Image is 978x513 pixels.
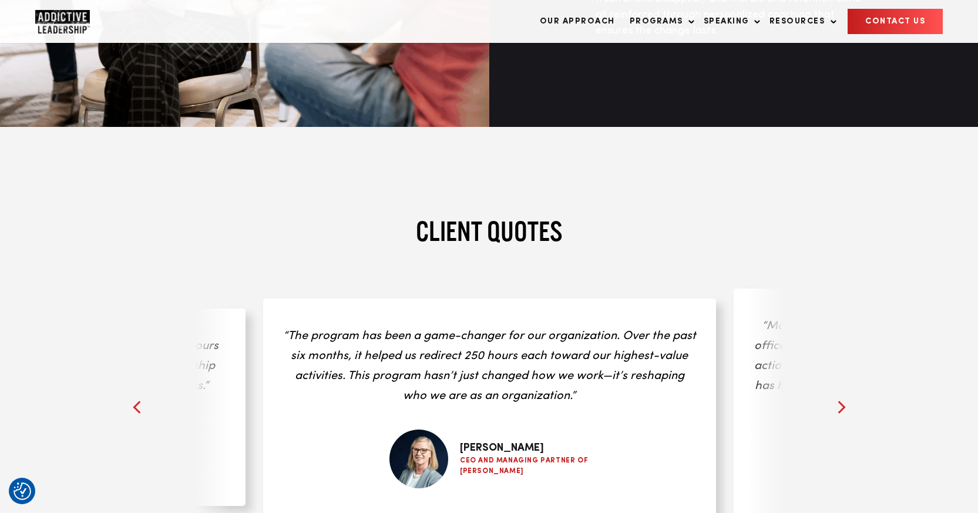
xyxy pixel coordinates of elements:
span: “The program has been a game-changer for our organization. Over the past six months, it helped us... [283,330,696,402]
a: CONTACT US [848,9,943,34]
a: Our Approach [534,9,621,33]
a: Resources [764,9,837,33]
a: Home [35,10,106,33]
img: Company Logo [35,10,90,33]
a: Programs [624,9,695,33]
img: Revisit consent button [14,482,31,500]
p: [PERSON_NAME] [460,441,589,455]
button: Consent Preferences [14,482,31,500]
a: Speaking [698,9,761,33]
p: CEO and Managing Partner of [PERSON_NAME] [460,455,589,477]
h2: CLIENT QUOTES [128,215,851,247]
